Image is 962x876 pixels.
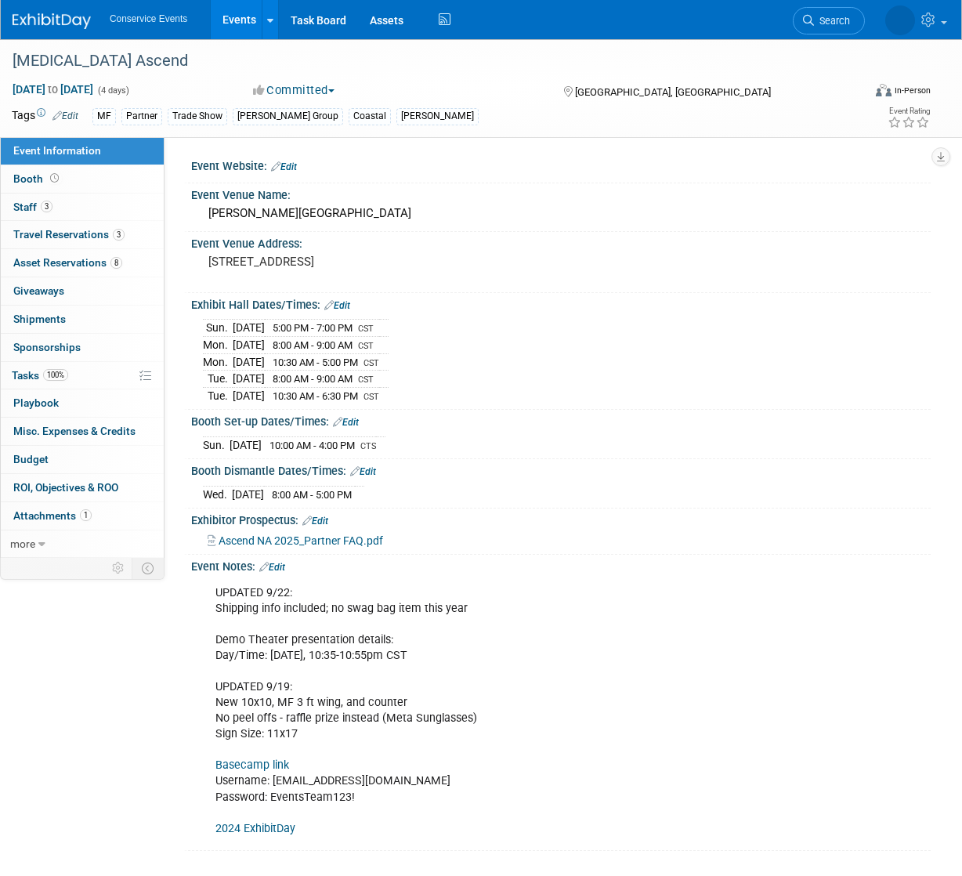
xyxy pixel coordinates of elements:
span: (4 days) [96,85,129,96]
a: more [1,530,164,558]
span: Tasks [12,369,68,382]
span: Playbook [13,396,59,409]
span: Misc. Expenses & Credits [13,425,136,437]
a: Misc. Expenses & Credits [1,418,164,445]
span: Giveaways [13,284,64,297]
div: UPDATED 9/22: Shipping info included; no swag bag item this year Demo Theater presentation detail... [204,577,783,845]
a: Ascend NA 2025_Partner FAQ.pdf [208,534,383,547]
div: [PERSON_NAME] Group [233,108,343,125]
a: Booth [1,165,164,193]
td: [DATE] [233,320,265,337]
span: CST [363,358,379,368]
span: [GEOGRAPHIC_DATA], [GEOGRAPHIC_DATA] [575,86,771,98]
a: Edit [271,161,297,172]
span: 10:30 AM - 6:30 PM [273,390,358,402]
span: Conservice Events [110,13,187,24]
div: Partner [121,108,162,125]
div: Booth Set-up Dates/Times: [191,410,931,430]
span: [DATE] [DATE] [12,82,94,96]
span: Budget [13,453,49,465]
span: to [45,83,60,96]
td: [DATE] [233,387,265,404]
span: CST [363,392,379,402]
span: Shipments [13,313,66,325]
td: Sun. [203,436,230,453]
td: Wed. [203,486,232,502]
div: [PERSON_NAME] [396,108,479,125]
a: Search [793,7,865,34]
td: [DATE] [230,436,262,453]
span: 5:00 PM - 7:00 PM [273,322,353,334]
div: MF [92,108,116,125]
td: Sun. [203,320,233,337]
span: 8:00 AM - 5:00 PM [272,489,352,501]
a: Event Information [1,137,164,165]
a: Edit [324,300,350,311]
div: Event Notes: [191,555,931,575]
span: Booth not reserved yet [47,172,62,184]
img: Format-Inperson.png [876,84,891,96]
div: Exhibit Hall Dates/Times: [191,293,931,313]
button: Committed [248,82,341,99]
span: 10:30 AM - 5:00 PM [273,357,358,368]
td: Tue. [203,371,233,388]
div: Event Rating [888,107,930,115]
div: Booth Dismantle Dates/Times: [191,459,931,480]
div: Event Venue Name: [191,183,931,203]
a: Edit [350,466,376,477]
a: Edit [302,516,328,527]
a: Giveaways [1,277,164,305]
span: 8 [110,257,122,269]
span: CST [358,341,374,351]
td: Personalize Event Tab Strip [105,558,132,578]
div: Event Website: [191,154,931,175]
a: Travel Reservations3 [1,221,164,248]
a: Tasks100% [1,362,164,389]
td: Toggle Event Tabs [132,558,165,578]
span: 8:00 AM - 9:00 AM [273,339,353,351]
a: Edit [333,417,359,428]
a: Basecamp link [215,758,289,772]
span: 1 [80,509,92,521]
a: Asset Reservations8 [1,249,164,277]
span: Search [814,15,850,27]
span: Booth [13,172,62,185]
img: Amiee Griffey [885,5,915,35]
a: Playbook [1,389,164,417]
span: 3 [41,201,52,212]
span: CST [358,324,374,334]
a: Sponsorships [1,334,164,361]
span: 100% [43,369,68,381]
a: Staff3 [1,194,164,221]
span: ROI, Objectives & ROO [13,481,118,494]
div: Trade Show [168,108,227,125]
span: Sponsorships [13,341,81,353]
pre: [STREET_ADDRESS] [208,255,482,269]
div: Coastal [349,108,391,125]
a: Attachments1 [1,502,164,530]
div: Exhibitor Prospectus: [191,509,931,529]
div: [PERSON_NAME][GEOGRAPHIC_DATA] [203,201,919,226]
div: In-Person [894,85,931,96]
td: Tags [12,107,78,125]
span: Staff [13,201,52,213]
td: [DATE] [232,486,264,502]
span: Attachments [13,509,92,522]
a: Shipments [1,306,164,333]
span: CTS [360,441,376,451]
div: [MEDICAL_DATA] Ascend [7,47,852,75]
span: Asset Reservations [13,256,122,269]
span: more [10,538,35,550]
td: Mon. [203,353,233,371]
span: 10:00 AM - 4:00 PM [269,440,355,451]
span: Event Information [13,144,101,157]
td: [DATE] [233,353,265,371]
td: Tue. [203,387,233,404]
div: Event Format [797,81,931,105]
div: Event Venue Address: [191,232,931,252]
td: [DATE] [233,337,265,354]
span: CST [358,375,374,385]
span: Ascend NA 2025_Partner FAQ.pdf [219,534,383,547]
span: 8:00 AM - 9:00 AM [273,373,353,385]
td: [DATE] [233,371,265,388]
